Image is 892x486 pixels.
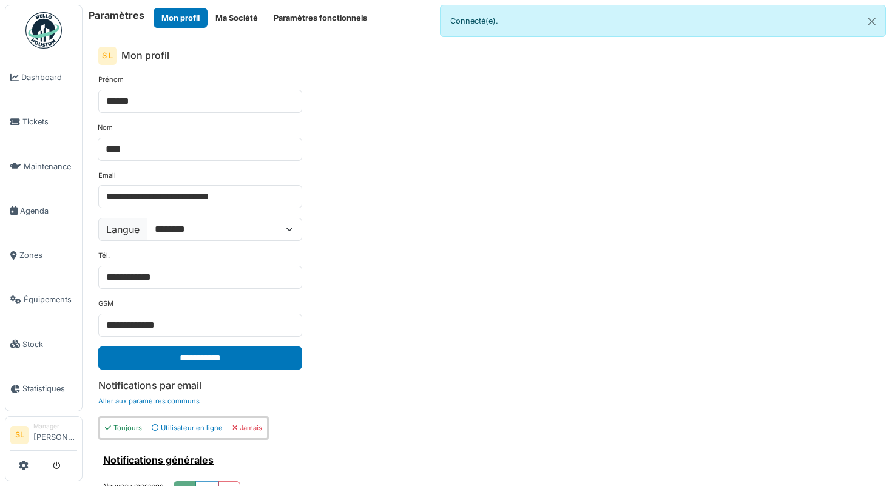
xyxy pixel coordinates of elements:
[98,170,116,181] label: Email
[20,205,77,217] span: Agenda
[5,144,82,189] a: Maintenance
[5,100,82,144] a: Tickets
[25,12,62,49] img: Badge_color-CXgf-gQk.svg
[98,123,113,133] label: Nom
[5,322,82,366] a: Stock
[121,50,169,61] h6: Mon profil
[103,454,240,466] h6: Notifications générales
[152,423,223,433] div: Utilisateur en ligne
[33,422,77,448] li: [PERSON_NAME]
[22,339,77,350] span: Stock
[24,161,77,172] span: Maintenance
[21,72,77,83] span: Dashboard
[19,249,77,261] span: Zones
[10,426,29,444] li: SL
[5,366,82,411] a: Statistiques
[98,75,124,85] label: Prénom
[89,10,144,21] h6: Paramètres
[105,423,142,433] div: Toujours
[5,233,82,277] a: Zones
[24,294,77,305] span: Équipements
[98,47,117,65] div: S L
[5,55,82,100] a: Dashboard
[10,422,77,451] a: SL Manager[PERSON_NAME]
[98,299,113,309] label: GSM
[266,8,375,28] button: Paramètres fonctionnels
[33,422,77,431] div: Manager
[98,251,110,261] label: Tél.
[208,8,266,28] button: Ma Société
[440,5,886,37] div: Connecté(e).
[22,116,77,127] span: Tickets
[154,8,208,28] button: Mon profil
[98,397,200,405] a: Aller aux paramètres communs
[5,277,82,322] a: Équipements
[98,380,876,391] h6: Notifications par email
[5,189,82,233] a: Agenda
[22,383,77,394] span: Statistiques
[858,5,885,38] button: Close
[98,218,147,241] label: Langue
[232,423,262,433] div: Jamais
